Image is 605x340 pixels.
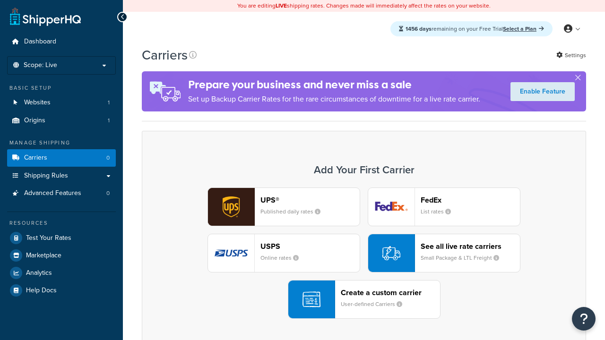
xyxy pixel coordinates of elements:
span: 0 [106,189,110,197]
header: UPS® [260,195,360,204]
small: User-defined Carriers [341,300,410,308]
span: Websites [24,99,51,107]
img: ad-rules-rateshop-fe6ec290ccb7230408bd80ed9643f0289d75e0ffd9eb532fc0e269fcd187b520.png [142,71,188,111]
div: remaining on your Free Trial [390,21,553,36]
h3: Add Your First Carrier [152,164,576,176]
button: Create a custom carrierUser-defined Carriers [288,280,441,319]
div: Manage Shipping [7,139,116,147]
a: Help Docs [7,282,116,299]
span: Help Docs [26,287,57,295]
a: Websites 1 [7,94,116,111]
small: Online rates [260,254,306,262]
li: Carriers [7,149,116,167]
small: Small Package & LTL Freight [421,254,507,262]
small: Published daily rates [260,207,328,216]
div: Resources [7,219,116,227]
a: Dashboard [7,33,116,51]
a: ShipperHQ Home [10,7,81,26]
img: ups logo [208,188,254,226]
a: Marketplace [7,247,116,264]
a: Analytics [7,264,116,281]
button: fedEx logoFedExList rates [368,187,520,226]
a: Shipping Rules [7,167,116,185]
a: Test Your Rates [7,229,116,246]
img: usps logo [208,234,254,272]
span: Scope: Live [24,61,57,69]
header: USPS [260,242,360,251]
span: Advanced Features [24,189,81,197]
button: ups logoUPS®Published daily rates [207,187,360,226]
span: 1 [108,117,110,125]
span: Carriers [24,154,47,162]
small: List rates [421,207,458,216]
span: Dashboard [24,38,56,46]
img: icon-carrier-liverate-becf4550.svg [382,244,400,262]
div: Basic Setup [7,84,116,92]
img: icon-carrier-custom-c93b8a24.svg [302,290,320,308]
header: FedEx [421,195,520,204]
strong: 1456 days [406,25,432,33]
img: fedEx logo [368,188,415,226]
a: Advanced Features 0 [7,185,116,202]
a: Settings [556,49,586,62]
a: Select a Plan [503,25,544,33]
b: LIVE [276,1,287,10]
button: See all live rate carriersSmall Package & LTL Freight [368,234,520,272]
p: Set up Backup Carrier Rates for the rare circumstances of downtime for a live rate carrier. [188,93,480,106]
li: Websites [7,94,116,111]
button: usps logoUSPSOnline rates [207,234,360,272]
span: Analytics [26,269,52,277]
h1: Carriers [142,46,188,64]
a: Enable Feature [510,82,575,101]
a: Carriers 0 [7,149,116,167]
li: Advanced Features [7,185,116,202]
span: Test Your Rates [26,234,71,242]
header: Create a custom carrier [341,288,440,297]
span: Shipping Rules [24,172,68,180]
h4: Prepare your business and never miss a sale [188,77,480,93]
span: 0 [106,154,110,162]
button: Open Resource Center [572,307,596,331]
li: Origins [7,112,116,129]
header: See all live rate carriers [421,242,520,251]
span: 1 [108,99,110,107]
span: Marketplace [26,252,61,260]
a: Origins 1 [7,112,116,129]
span: Origins [24,117,45,125]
